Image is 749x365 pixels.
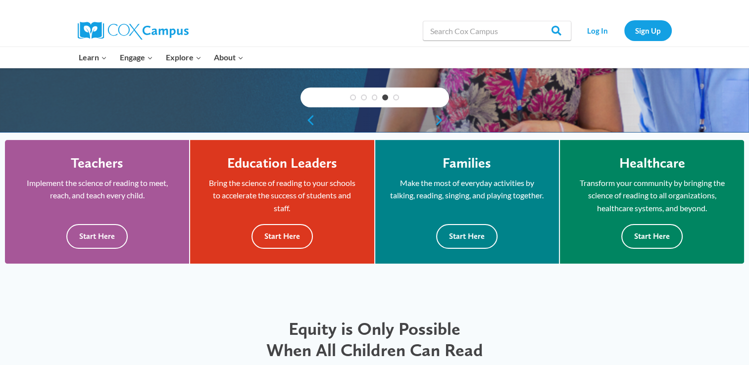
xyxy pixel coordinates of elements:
[20,177,174,202] p: Implement the science of reading to meet, reach, and teach every child.
[624,20,672,41] a: Sign Up
[423,21,571,41] input: Search Cox Campus
[251,224,313,248] button: Start Here
[266,318,483,361] span: Equity is Only Possible When All Children Can Read
[576,20,672,41] nav: Secondary Navigation
[375,140,559,264] a: Families Make the most of everyday activities by talking, reading, singing, and playing together....
[576,20,619,41] a: Log In
[560,140,744,264] a: Healthcare Transform your community by bringing the science of reading to all organizations, heal...
[66,224,128,248] button: Start Here
[113,47,159,68] button: Child menu of Engage
[619,155,685,172] h4: Healthcare
[5,140,189,264] a: Teachers Implement the science of reading to meet, reach, and teach every child. Start Here
[73,47,250,68] nav: Primary Navigation
[78,22,189,40] img: Cox Campus
[390,177,544,202] p: Make the most of everyday activities by talking, reading, singing, and playing together.
[575,177,729,215] p: Transform your community by bringing the science of reading to all organizations, healthcare syst...
[621,224,683,248] button: Start Here
[190,140,374,264] a: Education Leaders Bring the science of reading to your schools to accelerate the success of stude...
[227,155,337,172] h4: Education Leaders
[73,47,114,68] button: Child menu of Learn
[205,177,359,215] p: Bring the science of reading to your schools to accelerate the success of students and staff.
[159,47,208,68] button: Child menu of Explore
[207,47,250,68] button: Child menu of About
[71,155,123,172] h4: Teachers
[436,224,498,248] button: Start Here
[443,155,491,172] h4: Families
